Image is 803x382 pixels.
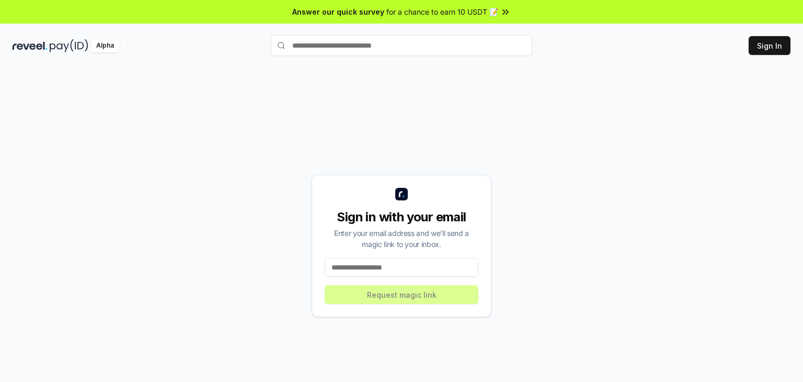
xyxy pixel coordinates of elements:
div: Sign in with your email [325,209,478,226]
img: reveel_dark [13,39,48,52]
img: pay_id [50,39,88,52]
div: Alpha [90,39,120,52]
button: Sign In [749,36,790,55]
span: for a chance to earn 10 USDT 📝 [386,6,498,17]
img: logo_small [395,188,408,200]
div: Enter your email address and we’ll send a magic link to your inbox. [325,228,478,250]
span: Answer our quick survey [292,6,384,17]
